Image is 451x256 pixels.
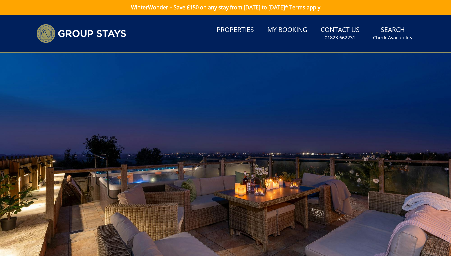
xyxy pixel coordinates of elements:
[318,23,362,44] a: Contact Us01823 662231
[370,23,415,44] a: SearchCheck Availability
[214,23,257,38] a: Properties
[36,24,126,43] img: Group Stays
[265,23,310,38] a: My Booking
[325,34,355,41] small: 01823 662231
[373,34,412,41] small: Check Availability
